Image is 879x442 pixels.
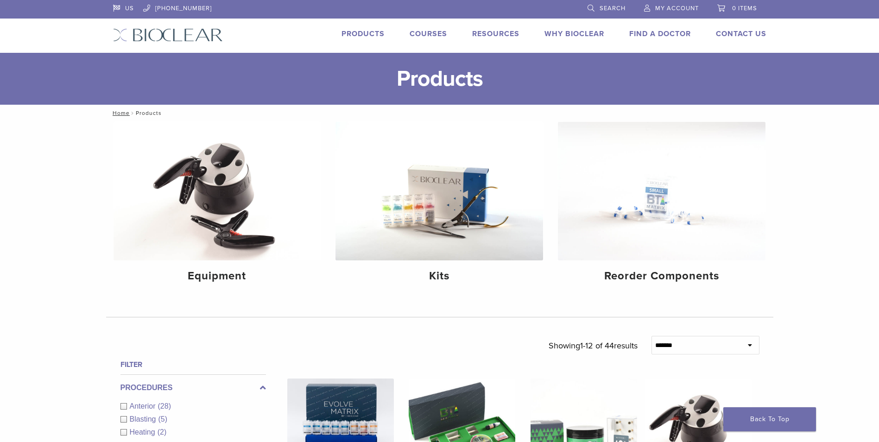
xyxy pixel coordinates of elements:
a: Kits [335,122,543,290]
span: (2) [158,428,167,436]
a: Courses [410,29,447,38]
a: Reorder Components [558,122,765,290]
span: My Account [655,5,699,12]
a: Resources [472,29,519,38]
span: (5) [158,415,167,423]
span: 0 items [732,5,757,12]
a: Equipment [114,122,321,290]
a: Products [341,29,385,38]
img: Kits [335,122,543,260]
a: Back To Top [723,407,816,431]
img: Reorder Components [558,122,765,260]
span: Anterior [130,402,158,410]
span: Search [600,5,626,12]
h4: Reorder Components [565,268,758,284]
h4: Kits [343,268,536,284]
span: Blasting [130,415,158,423]
span: (28) [158,402,171,410]
p: Showing results [549,336,638,355]
a: Find A Doctor [629,29,691,38]
a: Why Bioclear [544,29,604,38]
img: Equipment [114,122,321,260]
img: Bioclear [113,28,223,42]
h4: Equipment [121,268,314,284]
span: Heating [130,428,158,436]
nav: Products [106,105,773,121]
a: Contact Us [716,29,766,38]
h4: Filter [120,359,266,370]
a: Home [110,110,130,116]
label: Procedures [120,382,266,393]
span: 1-12 of 44 [580,341,614,351]
span: / [130,111,136,115]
